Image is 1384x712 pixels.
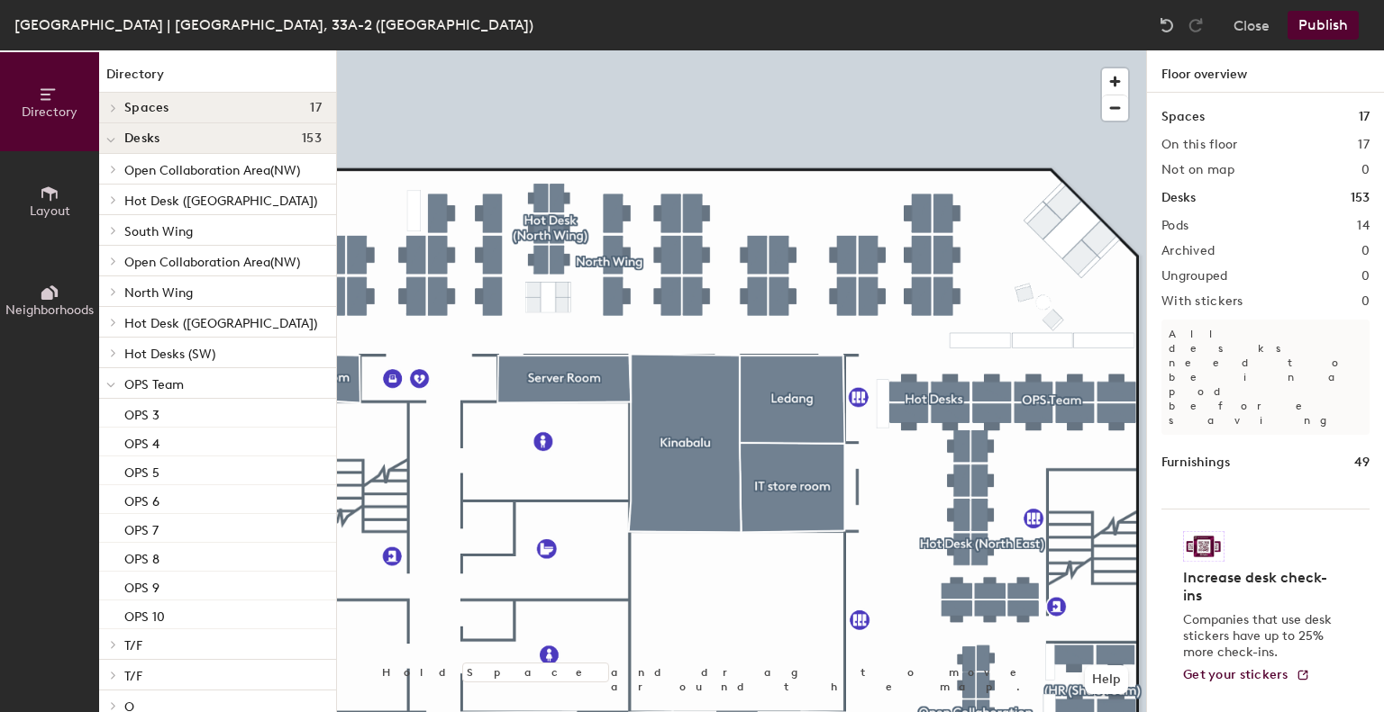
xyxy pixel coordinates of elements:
[124,518,159,538] p: OPS 7
[1183,569,1337,605] h4: Increase desk check-ins
[99,65,336,93] h1: Directory
[22,104,77,120] span: Directory
[1161,453,1230,473] h1: Furnishings
[1361,269,1370,284] h2: 0
[1161,163,1234,177] h2: Not on map
[124,431,159,452] p: OPS 4
[124,347,215,362] span: Hot Desks (SW)
[14,14,533,36] div: [GEOGRAPHIC_DATA] | [GEOGRAPHIC_DATA], 33A-2 ([GEOGRAPHIC_DATA])
[124,101,169,115] span: Spaces
[1161,320,1370,435] p: All desks need to be in a pod before saving
[1351,188,1370,208] h1: 153
[1354,453,1370,473] h1: 49
[124,194,317,209] span: Hot Desk ([GEOGRAPHIC_DATA])
[124,224,193,239] span: South Wing
[1183,667,1288,682] span: Get your stickers
[1359,107,1370,127] h1: 17
[1147,50,1384,93] h1: Floor overview
[1288,11,1359,40] button: Publish
[302,131,322,146] span: 153
[1183,531,1225,562] img: Sticker logo
[1161,188,1196,208] h1: Desks
[124,489,159,509] p: OPS 6
[124,285,193,301] span: North Wing
[124,638,142,653] span: T/F
[1234,11,1270,40] button: Close
[1158,16,1176,34] img: Undo
[5,302,94,318] span: Neighborhoods
[1161,294,1243,309] h2: With stickers
[124,163,300,178] span: Open Collaboration Area(NW)
[124,402,159,423] p: OPS 3
[30,203,70,219] span: Layout
[124,377,184,392] span: OPS Team
[124,669,142,684] span: T/F
[124,316,317,331] span: Hot Desk ([GEOGRAPHIC_DATA])
[1361,244,1370,258] h2: 0
[1161,107,1205,127] h1: Spaces
[124,604,165,625] p: OPS 10
[124,546,159,567] p: OPS 8
[1358,138,1370,152] h2: 17
[1183,612,1337,661] p: Companies that use desk stickers have up to 25% more check-ins.
[1357,219,1370,233] h2: 14
[1161,219,1188,233] h2: Pods
[1085,665,1128,694] button: Help
[1183,668,1310,683] a: Get your stickers
[1161,269,1228,284] h2: Ungrouped
[1361,294,1370,309] h2: 0
[1161,138,1238,152] h2: On this floor
[310,101,322,115] span: 17
[124,460,159,481] p: OPS 5
[124,255,300,270] span: Open Collaboration Area(NW)
[124,575,159,596] p: OPS 9
[1161,244,1215,258] h2: Archived
[124,131,159,146] span: Desks
[1361,163,1370,177] h2: 0
[1187,16,1205,34] img: Redo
